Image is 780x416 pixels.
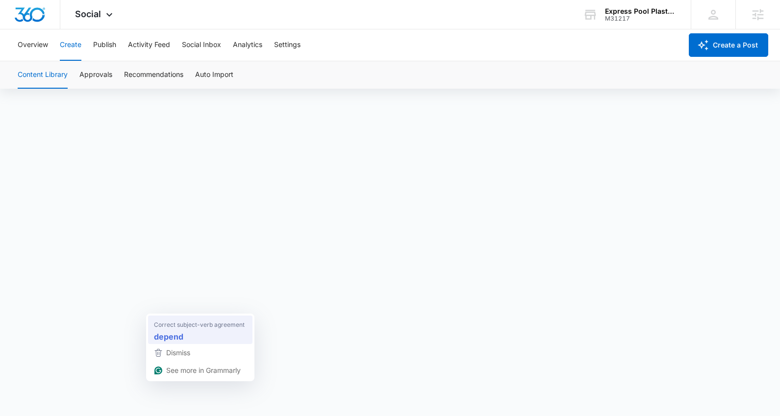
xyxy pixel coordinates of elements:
button: Content Library [18,61,68,89]
div: account id [605,15,677,22]
div: account name [605,7,677,15]
button: Approvals [79,61,112,89]
button: Auto Import [195,61,233,89]
button: Recommendations [124,61,183,89]
button: Analytics [233,29,262,61]
button: Overview [18,29,48,61]
button: Create [60,29,81,61]
button: Social Inbox [182,29,221,61]
span: Social [75,9,101,19]
button: Activity Feed [128,29,170,61]
button: Settings [274,29,301,61]
button: Publish [93,29,116,61]
button: Create a Post [689,33,768,57]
